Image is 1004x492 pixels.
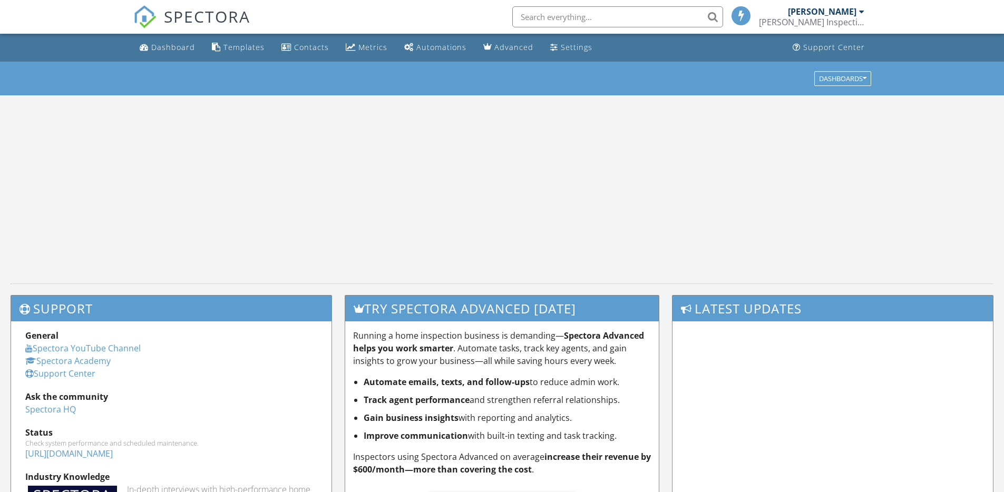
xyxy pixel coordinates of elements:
[208,38,269,57] a: Templates
[25,426,317,439] div: Status
[561,42,592,52] div: Settings
[25,390,317,403] div: Ask the community
[11,296,332,321] h3: Support
[364,430,468,441] strong: Improve communication
[353,450,651,476] p: Inspectors using Spectora Advanced on average .
[358,42,387,52] div: Metrics
[353,330,644,354] strong: Spectora Advanced helps you work smarter
[364,393,651,406] li: and strengthen referral relationships.
[164,5,250,27] span: SPECTORA
[672,296,993,321] h3: Latest Updates
[364,376,651,388] li: to reduce admin work.
[353,451,651,475] strong: increase their revenue by $600/month—more than covering the cost
[294,42,329,52] div: Contacts
[494,42,533,52] div: Advanced
[353,329,651,367] p: Running a home inspection business is demanding— . Automate tasks, track key agents, and gain ins...
[814,71,871,86] button: Dashboards
[25,342,141,354] a: Spectora YouTube Channel
[25,439,317,447] div: Check system performance and scheduled maintenance.
[364,394,470,406] strong: Track agent performance
[342,38,392,57] a: Metrics
[151,42,195,52] div: Dashboard
[25,404,76,415] a: Spectora HQ
[135,38,199,57] a: Dashboard
[25,368,95,379] a: Support Center
[759,17,864,27] div: Keehan Inspection Services, LLC
[133,14,250,36] a: SPECTORA
[819,75,866,82] div: Dashboards
[416,42,466,52] div: Automations
[25,330,59,341] strong: General
[345,296,659,321] h3: Try spectora advanced [DATE]
[25,355,111,367] a: Spectora Academy
[803,42,865,52] div: Support Center
[788,6,856,17] div: [PERSON_NAME]
[223,42,265,52] div: Templates
[364,411,651,424] li: with reporting and analytics.
[25,470,317,483] div: Industry Knowledge
[479,38,538,57] a: Advanced
[364,429,651,442] li: with built-in texting and task tracking.
[364,412,459,424] strong: Gain business insights
[25,448,113,459] a: [URL][DOMAIN_NAME]
[133,5,157,28] img: The Best Home Inspection Software - Spectora
[546,38,597,57] a: Settings
[364,376,530,388] strong: Automate emails, texts, and follow-ups
[277,38,333,57] a: Contacts
[512,6,723,27] input: Search everything...
[788,38,869,57] a: Support Center
[400,38,471,57] a: Automations (Basic)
